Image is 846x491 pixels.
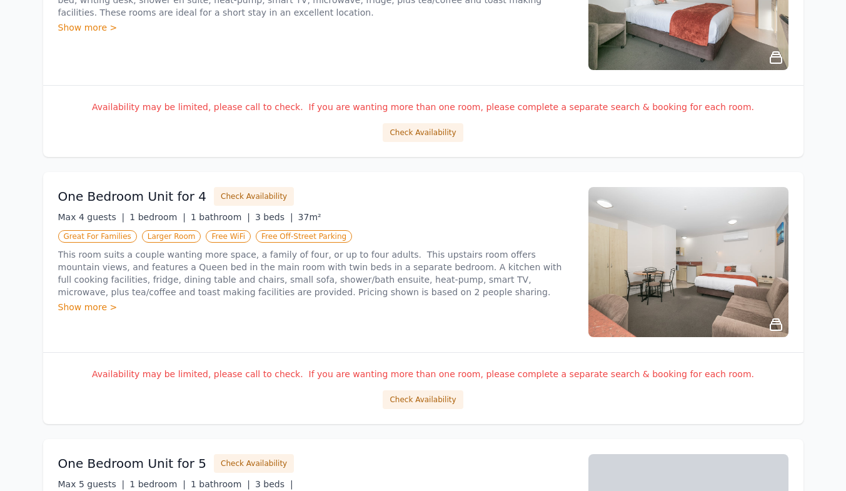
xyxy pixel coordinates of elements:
[58,188,207,205] h3: One Bedroom Unit for 4
[142,230,201,243] span: Larger Room
[383,123,463,142] button: Check Availability
[58,21,573,34] div: Show more >
[255,479,293,489] span: 3 beds |
[298,212,321,222] span: 37m²
[191,479,250,489] span: 1 bathroom |
[129,212,186,222] span: 1 bedroom |
[214,454,294,473] button: Check Availability
[255,212,293,222] span: 3 beds |
[58,212,125,222] span: Max 4 guests |
[206,230,251,243] span: Free WiFi
[214,187,294,206] button: Check Availability
[58,479,125,489] span: Max 5 guests |
[58,101,788,113] p: Availability may be limited, please call to check. If you are wanting more than one room, please ...
[58,368,788,380] p: Availability may be limited, please call to check. If you are wanting more than one room, please ...
[129,479,186,489] span: 1 bedroom |
[383,390,463,409] button: Check Availability
[256,230,352,243] span: Free Off-Street Parking
[58,248,573,298] p: This room suits a couple wanting more space, a family of four, or up to four adults. This upstair...
[191,212,250,222] span: 1 bathroom |
[58,301,573,313] div: Show more >
[58,230,137,243] span: Great For Families
[58,455,207,472] h3: One Bedroom Unit for 5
